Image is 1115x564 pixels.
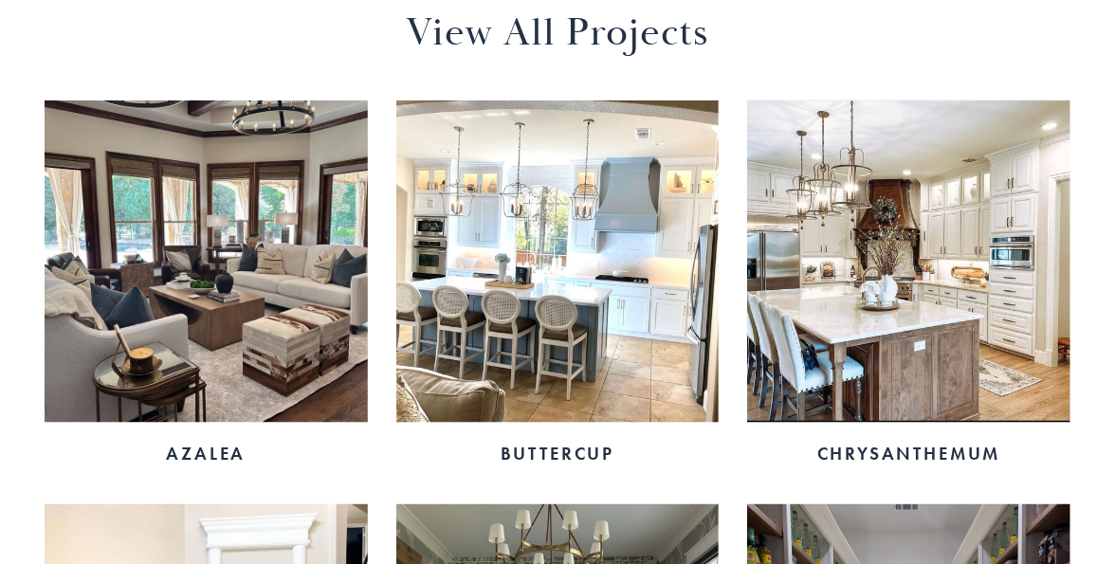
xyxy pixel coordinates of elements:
[396,100,720,424] img: Buttercup
[45,442,368,466] h3: Azalea
[747,442,1070,466] h3: Chrysanthemum
[396,100,720,476] a: Buttercup Buttercup
[747,100,1070,476] a: Chrysanthemum Chrysanthemum
[45,100,368,476] a: Azalea Azalea
[396,442,720,466] h3: Buttercup
[747,100,1070,424] img: Chrysanthemum
[131,8,984,60] h2: View All Projects
[45,100,368,424] img: Azalea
